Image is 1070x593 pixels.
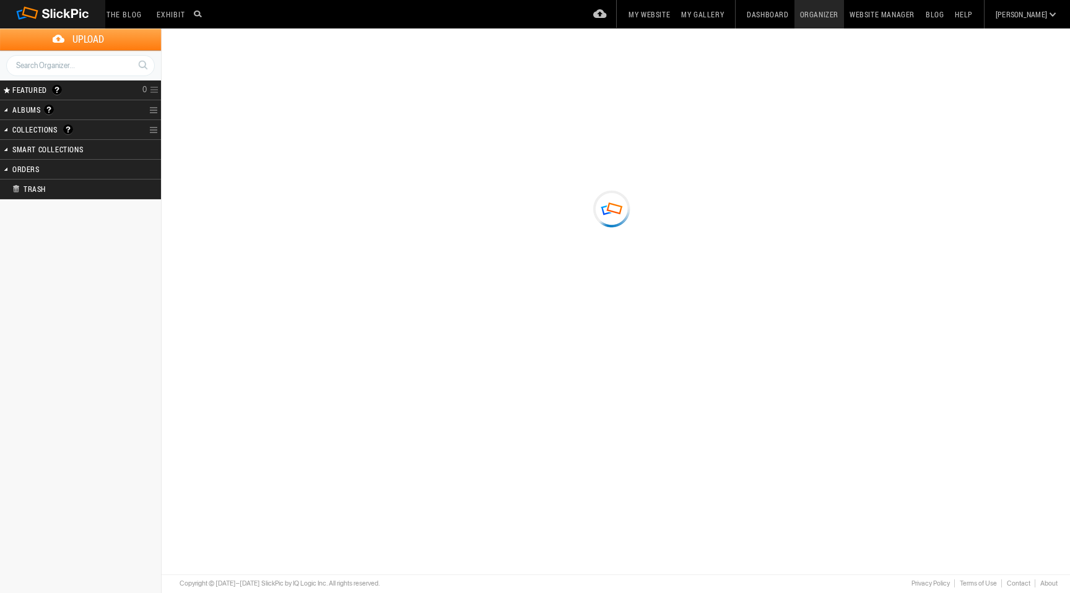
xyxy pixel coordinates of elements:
input: Search photos on SlickPic... [192,6,207,21]
h2: Orders [12,160,116,178]
div: Copyright © [DATE]–[DATE] SlickPic by IQ Logic Inc. All rights reserved. [180,579,380,589]
h2: Trash [12,180,128,198]
a: About [1035,579,1058,587]
div: Loading ... [583,186,640,231]
span: FEATURED [9,85,47,95]
h2: Albums [12,100,116,119]
h2: Smart Collections [12,140,116,158]
a: Collection Options [149,121,161,139]
a: Terms of Use [954,579,1001,587]
span: Upload [15,28,161,50]
a: Search [131,54,154,76]
h2: Collections [12,120,116,139]
a: Privacy Policy [906,579,954,587]
input: Search Organizer... [6,55,155,76]
a: Contact [1001,579,1035,587]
